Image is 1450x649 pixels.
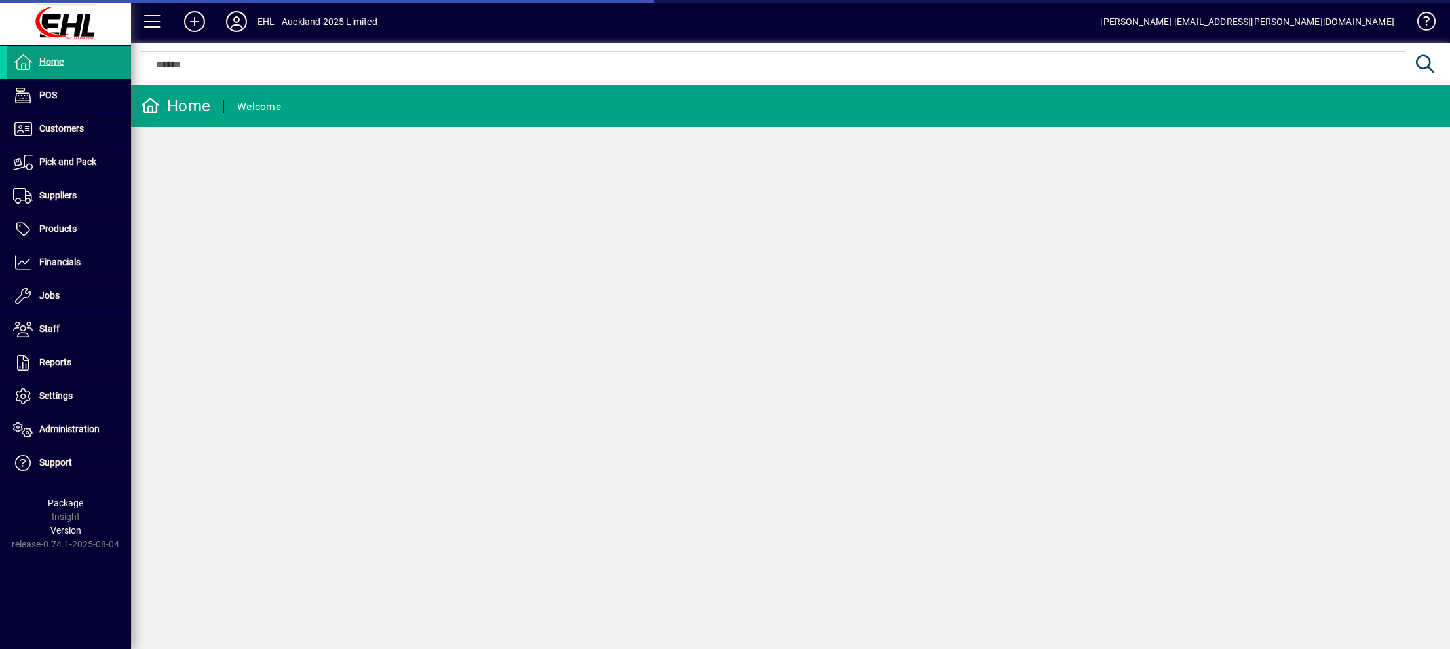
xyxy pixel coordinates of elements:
[7,213,131,246] a: Products
[39,90,57,100] span: POS
[39,290,60,301] span: Jobs
[7,380,131,413] a: Settings
[141,96,210,117] div: Home
[7,113,131,145] a: Customers
[39,324,60,334] span: Staff
[39,390,73,401] span: Settings
[48,498,83,508] span: Package
[7,413,131,446] a: Administration
[174,10,216,33] button: Add
[216,10,258,33] button: Profile
[39,190,77,200] span: Suppliers
[1100,11,1394,32] div: [PERSON_NAME] [EMAIL_ADDRESS][PERSON_NAME][DOMAIN_NAME]
[39,357,71,367] span: Reports
[1407,3,1434,45] a: Knowledge Base
[39,257,81,267] span: Financials
[7,146,131,179] a: Pick and Pack
[7,179,131,212] a: Suppliers
[237,96,281,117] div: Welcome
[50,525,81,536] span: Version
[7,79,131,112] a: POS
[7,346,131,379] a: Reports
[39,457,72,468] span: Support
[7,313,131,346] a: Staff
[258,11,377,32] div: EHL - Auckland 2025 Limited
[39,424,100,434] span: Administration
[39,157,96,167] span: Pick and Pack
[39,223,77,234] span: Products
[39,123,84,134] span: Customers
[7,280,131,312] a: Jobs
[39,56,64,67] span: Home
[7,447,131,479] a: Support
[7,246,131,279] a: Financials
